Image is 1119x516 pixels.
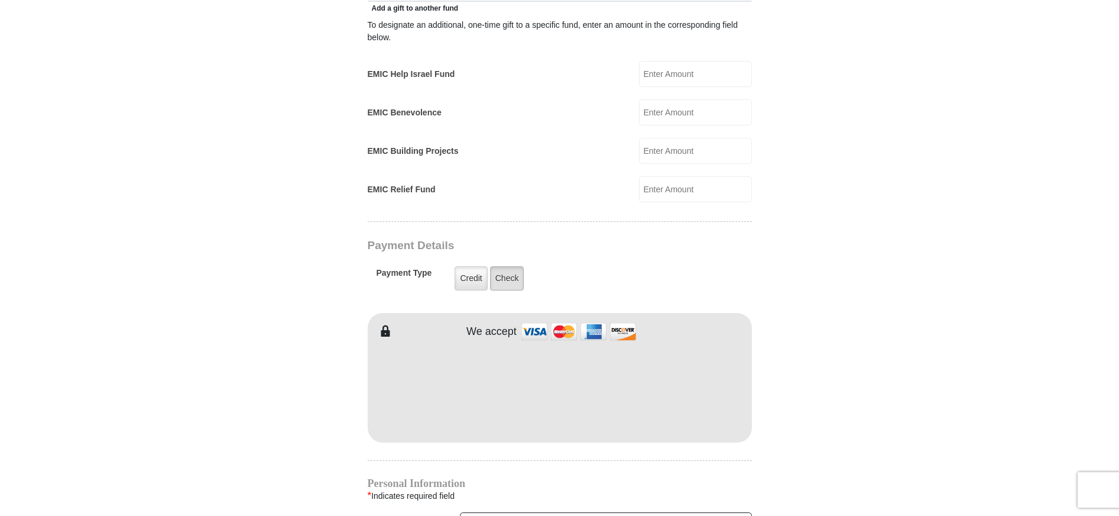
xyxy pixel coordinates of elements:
label: EMIC Help Israel Fund [368,68,455,80]
label: Check [490,266,524,291]
h5: Payment Type [377,268,432,284]
div: Indicates required field [368,488,752,504]
span: Add a gift to another fund [368,4,459,12]
input: Enter Amount [639,138,752,164]
h3: Payment Details [368,239,669,253]
h4: Personal Information [368,479,752,488]
input: Enter Amount [639,61,752,87]
label: EMIC Relief Fund [368,183,436,196]
input: Enter Amount [639,99,752,125]
label: EMIC Building Projects [368,145,459,157]
h4: We accept [466,325,517,338]
img: credit cards accepted [520,319,638,344]
div: To designate an additional, one-time gift to a specific fund, enter an amount in the correspondin... [368,19,752,44]
input: Enter Amount [639,176,752,202]
label: EMIC Benevolence [368,107,442,119]
label: Credit [455,266,487,291]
